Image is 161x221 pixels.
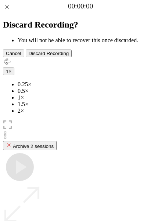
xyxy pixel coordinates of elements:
span: 1 [6,69,8,74]
li: 1.5× [18,101,158,108]
a: 00:00:00 [68,2,93,10]
h2: Discard Recording? [3,20,158,30]
li: 0.5× [18,88,158,94]
li: 1× [18,94,158,101]
li: 2× [18,108,158,114]
div: Archive 2 sessions [6,142,54,149]
li: 0.25× [18,81,158,88]
button: 1× [3,68,14,75]
button: Archive 2 sessions [3,141,57,150]
button: Discard Recording [26,50,72,57]
li: You will not be able to recover this once discarded. [18,37,158,44]
button: Cancel [3,50,24,57]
